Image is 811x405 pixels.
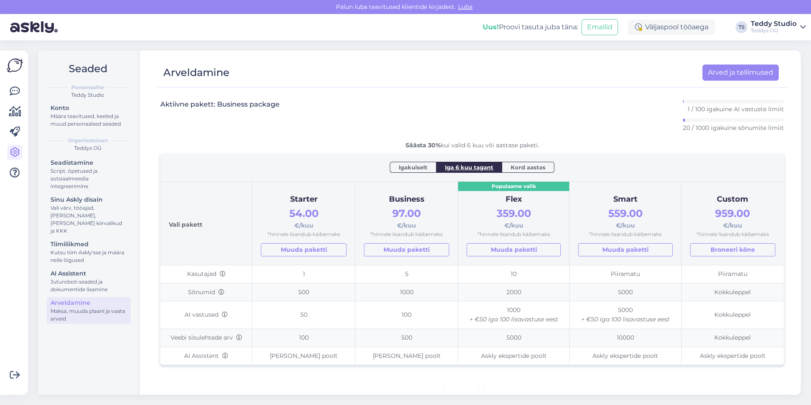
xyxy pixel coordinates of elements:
[458,265,570,284] td: 10
[581,315,670,323] i: + €50 iga 100 lisavastuse eest
[50,112,127,128] div: Määra teavitused, keeled ja muud personaalsed seaded
[582,19,618,35] button: Emailid
[456,3,475,11] span: Luba
[47,194,131,236] a: Sinu Askly disainVali värv, tööajad, [PERSON_NAME], [PERSON_NAME] kiirvalikud ja KKK
[68,137,108,144] b: Organisatsioon
[355,265,458,284] td: 5
[252,347,355,365] td: [PERSON_NAME] poolt
[681,265,784,284] td: Piiramatu
[375,386,569,394] b: Askly ühendab tehisintellekti ja personaalse suhtluse.
[50,249,127,264] div: Kutsu tiim Askly'sse ja määra neile õigused
[751,27,797,34] div: Teddys OÜ
[160,283,252,301] td: Sõnumid
[458,329,570,347] td: 5000
[47,297,131,324] a: ArveldamineMaksa, muuda plaani ja vaata arveid
[608,207,643,219] span: 559.00
[578,243,672,256] a: Muuda paketti
[467,205,561,231] div: €/kuu
[690,194,775,205] div: Custom
[690,231,775,239] div: *hinnale lisandub käibemaks
[261,205,347,231] div: €/kuu
[497,207,531,219] span: 359.00
[681,283,784,301] td: Kokkuleppel
[50,298,127,307] div: Arveldamine
[405,141,441,149] b: Säästa 30%
[163,65,229,81] div: Arveldamine
[364,231,450,239] div: *hinnale lisandub käibemaks
[715,207,750,219] span: 959.00
[681,301,784,329] td: Kokkuleppel
[511,163,545,172] span: Kord aastas
[483,22,578,32] div: Proovi tasuta juba täna:
[160,141,784,150] div: kui valid 6 kuu või aastase paketi.
[628,20,715,35] div: Väljaspool tööaega
[467,194,561,205] div: Flex
[50,307,127,323] div: Maksa, muuda plaani ja vaata arveid
[688,105,784,113] p: 1 / 100 igakuine AI vastuste limiit
[50,204,127,235] div: Vali värv, tööajad, [PERSON_NAME], [PERSON_NAME] kiirvalikud ja KKK
[169,190,243,256] div: Vali pakett
[47,239,131,265] a: TiimiliikmedKutsu tiim Askly'sse ja määra neile õigused
[690,205,775,231] div: €/kuu
[570,347,681,365] td: Askly ekspertide poolt
[355,347,458,365] td: [PERSON_NAME] poolt
[160,100,280,109] h3: Aktiivne pakett: Business package
[570,283,681,301] td: 5000
[50,278,127,293] div: Juturoboti seaded ja dokumentide lisamine
[578,231,672,239] div: *hinnale lisandub käibemaks
[681,329,784,347] td: Kokkuleppel
[570,329,681,347] td: 10000
[45,91,131,99] div: Teddy Studio
[578,205,672,231] div: €/kuu
[47,157,131,191] a: SeadistamineScript, õpetused ja sotsiaalmeedia integreerimine
[399,163,428,172] span: Igakuiselt
[160,347,252,365] td: AI Assistent
[261,231,347,239] div: *hinnale lisandub käibemaks
[160,329,252,347] td: Veebi sisulehtede arv
[470,315,558,323] i: + €50 iga 100 lisavastuse eest
[45,144,131,152] div: Teddys OÜ
[355,301,458,329] td: 100
[467,231,561,239] div: *hinnale lisandub käibemaks
[751,20,806,34] a: Teddy StudioTeddys OÜ
[7,57,23,73] img: Askly Logo
[458,283,570,301] td: 2000
[392,207,421,219] span: 97.00
[50,269,127,278] div: AI Assistent
[681,347,784,365] td: Askly ekspertide poolt
[483,23,499,31] b: Uus!
[570,301,681,329] td: 5000
[47,102,131,129] a: KontoMäära teavitused, keeled ja muud personaalsed seaded
[160,301,252,329] td: AI vastused
[578,194,672,205] div: Smart
[458,182,569,191] div: Populaarne valik
[50,158,127,167] div: Seadistamine
[683,124,784,132] p: 20 / 1000 igakuine sõnumite limiit
[364,205,450,231] div: €/kuu
[50,195,127,204] div: Sinu Askly disain
[355,283,458,301] td: 1000
[458,301,570,329] td: 1000
[735,21,747,33] div: TS
[50,104,127,112] div: Konto
[50,240,127,249] div: Tiimiliikmed
[261,243,347,256] a: Muuda paketti
[160,265,252,284] td: Kasutajad
[467,243,561,256] a: Muuda paketti
[690,243,775,256] button: Broneeri kõne
[47,268,131,295] a: AI AssistentJuturoboti seaded ja dokumentide lisamine
[50,167,127,190] div: Script, õpetused ja sotsiaalmeedia integreerimine
[71,84,104,91] b: Personaalne
[458,347,570,365] td: Askly ekspertide poolt
[252,265,355,284] td: 1
[289,207,319,219] span: 54.00
[45,61,131,77] h2: Seaded
[252,329,355,347] td: 100
[364,243,450,256] a: Muuda paketti
[364,194,450,205] div: Business
[445,163,493,172] span: Iga 6 kuu tagant
[570,265,681,284] td: Piiramatu
[252,301,355,329] td: 50
[751,20,797,27] div: Teddy Studio
[702,65,779,81] a: Arved ja tellimused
